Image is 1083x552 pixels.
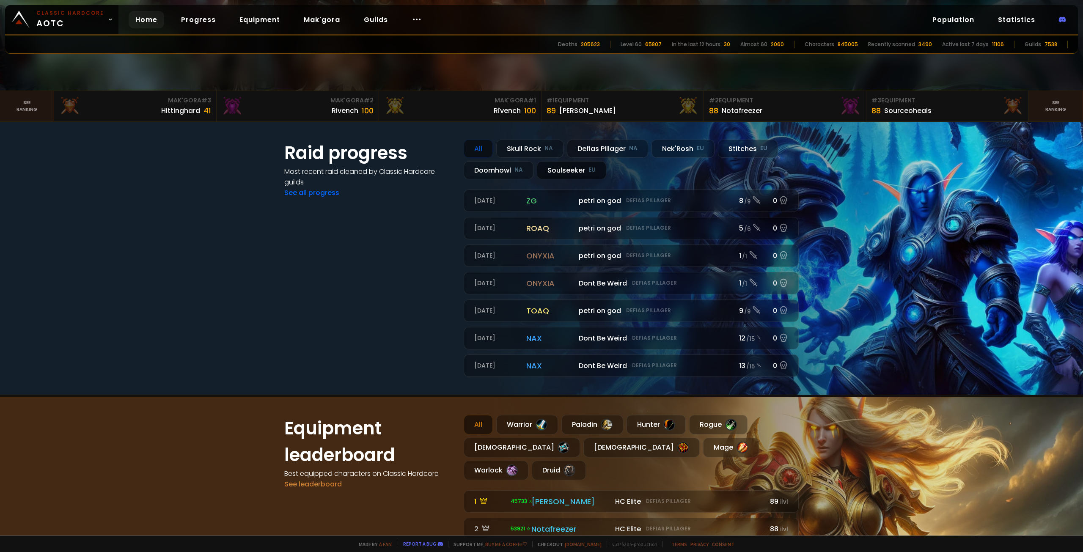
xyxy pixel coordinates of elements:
div: Equipment [547,96,698,105]
div: Mak'Gora [222,96,374,105]
div: 2060 [771,41,784,48]
div: Doomhowl [464,161,533,179]
a: Seeranking [1029,91,1083,121]
div: Warlock [464,461,528,480]
a: See leaderboard [284,479,342,489]
small: Classic Hardcore [36,9,104,17]
a: Population [926,11,981,28]
div: Warrior [496,415,558,434]
div: Nek'Rosh [651,140,715,158]
a: Terms [671,541,687,547]
span: # 2 [364,96,374,104]
small: NA [514,166,523,174]
div: Recently scanned [868,41,915,48]
div: Almost 60 [740,41,767,48]
a: Progress [174,11,223,28]
div: [PERSON_NAME] [531,496,610,507]
div: Rogue [689,415,748,434]
a: Mak'Gora#2Rivench100 [217,91,379,121]
a: Classic HardcoreAOTC [5,5,118,34]
div: 100 [524,105,536,116]
div: Hunter [627,415,686,434]
a: [DATE]toaqpetri on godDefias Pillager9 /90 [464,299,799,322]
div: Mak'Gora [384,96,536,105]
span: Support me, [448,541,527,547]
div: All [464,140,493,158]
div: 41 [203,105,211,116]
div: 1 [474,496,506,507]
small: EU [760,144,767,153]
small: EU [697,144,704,153]
small: NA [629,144,638,153]
div: Deaths [558,41,577,48]
div: Stitches [718,140,778,158]
a: Privacy [690,541,709,547]
div: 65807 [645,41,662,48]
span: # 3 [871,96,881,104]
div: 88 [871,105,881,116]
a: Home [129,11,164,28]
small: Defias Pillager [646,525,691,533]
div: Druid [532,461,586,480]
div: Defias Pillager [567,140,648,158]
div: Guilds [1025,41,1041,48]
a: a fan [379,541,392,547]
div: 2 [474,524,506,534]
div: Equipment [871,96,1023,105]
a: [DATE]naxDont Be WeirdDefias Pillager12 /150 [464,327,799,349]
div: 845005 [838,41,858,48]
div: [DEMOGRAPHIC_DATA] [583,438,700,457]
div: Characters [805,41,834,48]
div: Paladin [561,415,623,434]
div: Sourceoheals [884,105,932,116]
div: 100 [362,105,374,116]
a: See all progress [284,188,339,198]
div: 205623 [581,41,600,48]
a: [DATE]zgpetri on godDefias Pillager8 /90 [464,189,799,212]
div: Mage [703,438,759,457]
span: # 3 [201,96,211,104]
a: Mak'Gora#1Rîvench100 [379,91,541,121]
div: Notafreezer [722,105,762,116]
div: [PERSON_NAME] [559,105,616,116]
a: Equipment [233,11,287,28]
a: [DATE]roaqpetri on godDefias Pillager5 /60 [464,217,799,239]
div: 89 [547,105,556,116]
h1: Equipment leaderboard [284,415,454,468]
div: Skull Rock [496,140,563,158]
small: NA [544,144,553,153]
a: Buy me a coffee [485,541,527,547]
span: 45733 [511,497,533,505]
span: # 1 [528,96,536,104]
a: [DOMAIN_NAME] [565,541,602,547]
div: Hittinghard [161,105,200,116]
a: Mak'Gora#3Hittinghard41 [54,91,217,121]
div: Rîvench [494,105,521,116]
span: Checkout [532,541,602,547]
div: HC Elite [615,524,761,534]
h1: Raid progress [284,140,454,166]
a: [DATE]naxDont Be WeirdDefias Pillager13 /150 [464,354,799,377]
div: Equipment [709,96,861,105]
a: Mak'gora [297,11,347,28]
div: Mak'Gora [59,96,211,105]
small: ilvl [780,498,788,506]
div: Soulseeker [537,161,606,179]
div: Active last 7 days [942,41,989,48]
a: 2 53921 Notafreezer HC EliteDefias Pillager88ilvl [464,518,799,540]
div: Rivench [332,105,358,116]
small: ilvl [780,525,788,533]
a: Guilds [357,11,395,28]
div: Level 60 [621,41,642,48]
div: 3490 [918,41,932,48]
span: v. d752d5 - production [607,541,657,547]
div: All [464,415,493,434]
span: Made by [354,541,392,547]
a: [DATE]onyxiaDont Be WeirdDefias Pillager1 /10 [464,272,799,294]
a: Statistics [991,11,1042,28]
h4: Most recent raid cleaned by Classic Hardcore guilds [284,166,454,187]
div: 88 [766,524,788,534]
div: 7538 [1045,41,1057,48]
small: EU [588,166,596,174]
span: AOTC [36,9,104,30]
